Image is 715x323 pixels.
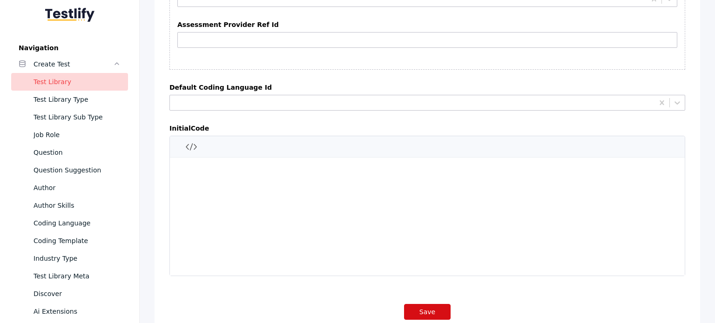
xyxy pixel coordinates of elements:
div: Question Suggestion [34,165,121,176]
label: initialCode [169,125,685,132]
a: Industry Type [11,250,128,267]
div: Author [34,182,121,193]
div: Question [34,147,121,158]
a: Question Suggestion [11,161,128,179]
div: Industry Type [34,253,121,264]
div: Test Library [34,76,121,87]
div: Discover [34,288,121,299]
button: Save [404,304,451,320]
div: Author Skills [34,200,121,211]
a: Discover [11,285,128,303]
div: Coding Language [34,218,121,229]
a: Test Library Type [11,91,128,108]
div: Test Library Sub Type [34,112,121,123]
img: Testlify - Backoffice [45,7,94,22]
div: Test Library Type [34,94,121,105]
button: Inline code [184,139,199,154]
div: Ai Extensions [34,306,121,317]
a: Job Role [11,126,128,144]
div: Create Test [34,59,113,70]
a: Coding Template [11,232,128,250]
div: Coding Template [34,235,121,246]
a: Author Skills [11,197,128,214]
div: Test Library Meta [34,270,121,282]
label: Default Coding Language Id [169,84,685,91]
a: Test Library Sub Type [11,108,128,126]
a: Coding Language [11,214,128,232]
a: Test Library [11,73,128,91]
label: Navigation [11,44,128,52]
a: Ai Extensions [11,303,128,320]
label: Assessment Provider Ref Id [177,21,677,28]
div: Job Role [34,129,121,140]
a: Author [11,179,128,197]
a: Test Library Meta [11,267,128,285]
a: Question [11,144,128,161]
